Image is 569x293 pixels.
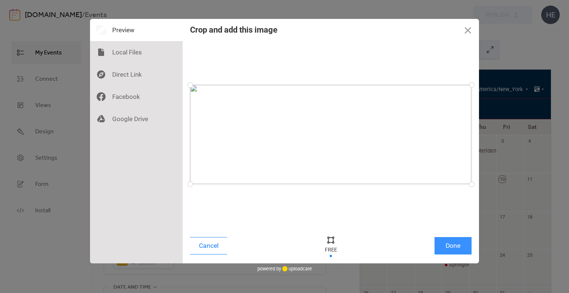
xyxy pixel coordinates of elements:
div: Direct Link [90,63,183,86]
a: uploadcare [281,266,312,272]
div: Facebook [90,86,183,108]
div: Preview [90,19,183,41]
div: Local Files [90,41,183,63]
div: Crop and add this image [190,25,277,34]
button: Done [435,237,472,254]
div: powered by [257,263,312,274]
button: Cancel [190,237,227,254]
button: Close [457,19,479,41]
div: Google Drive [90,108,183,130]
